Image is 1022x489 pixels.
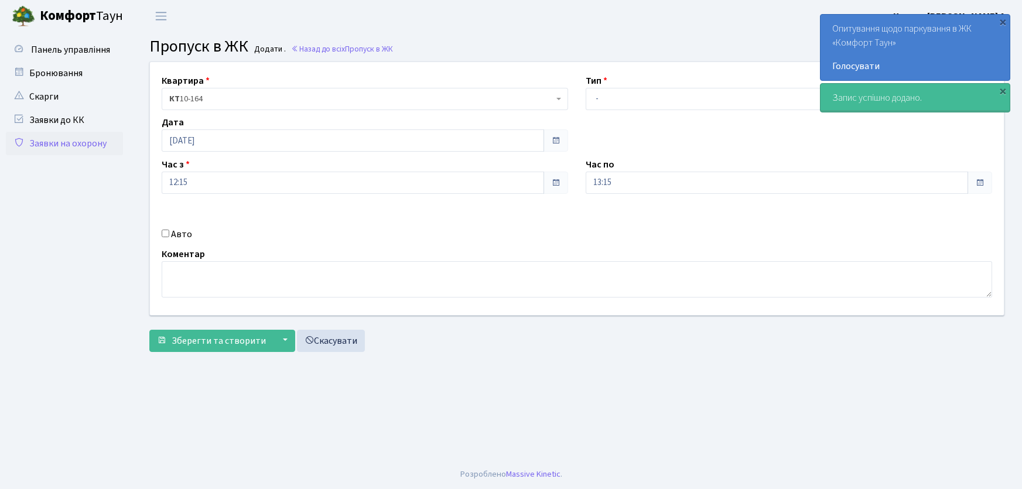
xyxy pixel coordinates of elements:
[506,468,560,480] a: Massive Kinetic
[586,74,607,88] label: Тип
[6,85,123,108] a: Скарги
[997,85,1009,97] div: ×
[832,59,998,73] a: Голосувати
[6,132,123,155] a: Заявки на охорону
[6,38,123,61] a: Панель управління
[169,93,180,105] b: КТ
[149,35,248,58] span: Пропуск в ЖК
[149,330,274,352] button: Зберегти та створити
[345,43,393,54] span: Пропуск в ЖК
[146,6,176,26] button: Переключити навігацію
[893,9,1008,23] a: Цитрус [PERSON_NAME] А.
[162,74,210,88] label: Квартира
[172,334,266,347] span: Зберегти та створити
[12,5,35,28] img: logo.png
[40,6,123,26] span: Таун
[171,227,192,241] label: Авто
[291,43,393,54] a: Назад до всіхПропуск в ЖК
[6,61,123,85] a: Бронювання
[31,43,110,56] span: Панель управління
[162,88,568,110] span: <b>КТ</b>&nbsp;&nbsp;&nbsp;&nbsp;10-164
[997,16,1009,28] div: ×
[586,158,614,172] label: Час по
[893,10,1008,23] b: Цитрус [PERSON_NAME] А.
[162,115,184,129] label: Дата
[297,330,365,352] a: Скасувати
[162,158,190,172] label: Час з
[460,468,562,481] div: Розроблено .
[162,247,205,261] label: Коментар
[821,15,1010,80] div: Опитування щодо паркування в ЖК «Комфорт Таун»
[40,6,96,25] b: Комфорт
[6,108,123,132] a: Заявки до КК
[252,45,286,54] small: Додати .
[169,93,553,105] span: <b>КТ</b>&nbsp;&nbsp;&nbsp;&nbsp;10-164
[821,84,1010,112] div: Запис успішно додано.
